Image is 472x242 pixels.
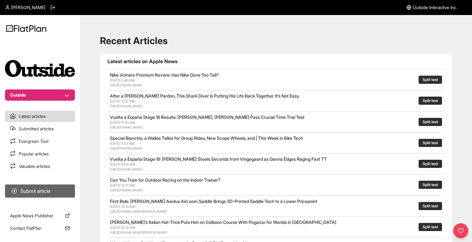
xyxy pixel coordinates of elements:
a: Evergreen Tool [5,136,75,147]
a: Latest articles [5,111,75,122]
a: Popular articles [5,148,75,159]
a: First Ride: [PERSON_NAME] Aeolus AirLoom Saddle Brings 3D-Printed Saddle Tech to a Lower Pricepoint [110,199,317,204]
span: [PERSON_NAME] [11,4,45,11]
a: Vuelta a España Stage 18 Results: [PERSON_NAME], [PERSON_NAME] Pass Crucial Time Trial Test [110,114,305,120]
img: Publication Logo [5,60,75,77]
button: Split test [419,76,442,84]
button: Split test [419,223,442,231]
a: Nike Vomero Premium Review: Has Nike Gone Too Tall? [110,72,219,78]
button: Submit article [5,184,75,198]
a: [URL][DOMAIN_NAME] [110,146,142,150]
a: Special Bianchis, a Walkie Talkie for Group Rides, New Scope Wheels, and | This Week in Bike Tech [110,135,303,141]
a: Apple News Publisher [5,210,75,221]
button: Split test [419,160,442,168]
a: [URL][DOMAIN_NAME][PERSON_NAME] [110,230,167,234]
a: Submitted articles [5,123,75,134]
span: [DATE] 2:40 PM [110,78,135,83]
a: Contact FlatPlan [5,223,75,234]
img: Logo [6,25,46,32]
h1: Latest articles on Apple News [107,58,445,65]
a: After a [PERSON_NAME] Pardon, This Shark Diver Is Putting His Life Back Together. It’s Not Easy. [110,93,300,98]
span: [DATE] 10:10 AM [110,225,135,230]
span: [DATE] 10:10 AM [110,204,135,209]
a: [URL][DOMAIN_NAME] [110,167,142,171]
a: [URL][DOMAIN_NAME][PERSON_NAME] [110,209,167,213]
span: [DATE] 10:41 AM [110,162,135,167]
a: [URL][DOMAIN_NAME] [110,125,142,129]
button: Split test [419,118,442,126]
h1: Recent Articles [100,35,452,46]
a: [URL][DOMAIN_NAME] [110,83,142,87]
button: Outside [5,89,75,101]
span: [DATE] 11:30 AM [110,120,135,125]
span: [DATE] 12:10 PM [110,99,135,103]
button: Split test [419,139,442,147]
button: Split test [419,202,442,210]
a: Valuable articles [5,161,75,172]
span: Outside Interactive Inc. [413,4,457,11]
button: Split test [419,181,442,189]
a: Can You Train for Outdoor Racing on the Indoor Trainer? [110,177,221,183]
span: [DATE] 10:21 AM [110,183,135,188]
button: Split test [419,97,442,105]
a: [URL][DOMAIN_NAME] [110,104,142,108]
a: [URL][DOMAIN_NAME] [110,188,142,192]
a: Vuelta a España Stage 18: [PERSON_NAME] Steals Seconds from Vingegaard as Ganna Edges Raging Fast TT [110,156,327,162]
a: [PERSON_NAME]’s Italian Hat-Trick Puts Him on Collision Course With Pogačar for Worlds in [GEOGRA... [110,219,336,225]
span: [DATE] 11:01 AM [110,141,134,146]
a: [PERSON_NAME] [5,4,45,11]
